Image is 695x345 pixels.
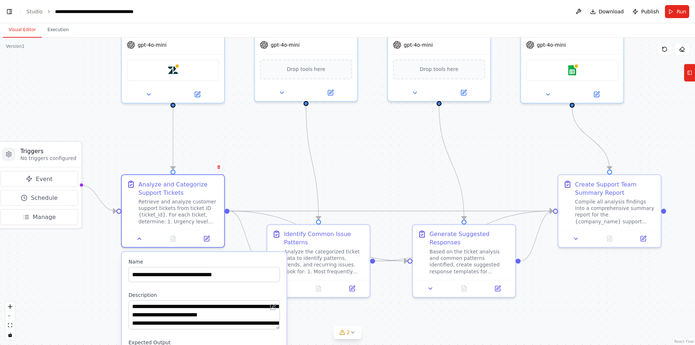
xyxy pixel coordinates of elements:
[5,302,15,340] div: React Flow controls
[33,213,56,221] span: Manage
[0,209,78,225] button: Manage
[665,5,689,18] button: Run
[5,321,15,330] button: fit view
[155,234,190,244] button: No output available
[483,283,512,294] button: Open in side panel
[387,8,491,102] div: gpt-4o-miniDrop tools here
[5,302,15,311] button: zoom in
[568,108,614,169] g: Edge from b8636658-0b26-4919-931b-697ce87973fa to 7ed9712f-8b93-4d14-a3b2-79b3f6b18630
[347,329,350,336] span: 2
[575,198,656,225] div: Compile all analysis findings into a comprehensive summary report for the {company_name} support ...
[629,234,657,244] button: Open in side panel
[121,8,225,104] div: gpt-4o-miniZendesk
[5,311,15,321] button: zoom out
[412,224,516,298] div: Generate Suggested ResponsesBased on the ticket analysis and common patterns identified, create s...
[26,9,43,14] a: Studio
[4,7,14,17] button: Show left sidebar
[557,174,661,248] div: Create Support Team Summary ReportCompile all analysis findings into a comprehensive summary repo...
[284,230,365,247] div: Identify Common Issue Patterns
[301,283,336,294] button: No output available
[5,330,15,340] button: toggle interactivity
[3,22,42,38] button: Visual Editor
[20,155,76,161] p: No triggers configured
[36,174,52,183] span: Event
[26,8,158,15] nav: breadcrumb
[375,257,408,265] g: Edge from b27383ba-c26e-4b29-874b-aba65cb06663 to 21ded9b2-237e-4222-9ee4-55b9230cef9b
[6,43,25,49] div: Version 1
[129,258,280,265] label: Name
[138,180,219,197] div: Analyze and Categorize Support Tickets
[567,65,577,75] img: Google sheets
[287,65,325,73] span: Drop tools here
[42,22,75,38] button: Execution
[575,180,656,197] div: Create Support Team Summary Report
[599,8,624,15] span: Download
[302,106,323,220] g: Edge from 0a480911-4980-44db-a9b4-a5367cdb642d to b27383ba-c26e-4b29-874b-aba65cb06663
[430,230,510,247] div: Generate Suggested Responses
[338,283,366,294] button: Open in side panel
[121,174,225,248] div: Analyze and Categorize Support TicketsRetrieve and analyze customer support tickets from ticket I...
[31,194,58,202] span: Schedule
[192,234,221,244] button: Open in side panel
[446,283,481,294] button: No output available
[138,42,167,48] span: gpt-4o-mini
[229,207,262,265] g: Edge from 967fef26-fabd-46fc-a301-d73fc8208a38 to b27383ba-c26e-4b29-874b-aba65cb06663
[674,340,694,344] a: React Flow attribution
[229,207,553,215] g: Edge from 967fef26-fabd-46fc-a301-d73fc8208a38 to 7ed9712f-8b93-4d14-a3b2-79b3f6b18630
[266,224,370,298] div: Identify Common Issue PatternsAnalyze the categorized ticket data to identify patterns, trends, a...
[537,42,566,48] span: gpt-4o-mini
[129,292,280,298] label: Description
[629,5,662,18] button: Publish
[0,171,78,187] button: Event
[271,42,300,48] span: gpt-4o-mini
[521,207,553,265] g: Edge from 21ded9b2-237e-4222-9ee4-55b9230cef9b to 7ed9712f-8b93-4d14-a3b2-79b3f6b18630
[334,326,362,339] button: 2
[284,248,365,275] div: Analyze the categorized ticket data to identify patterns, trends, and recurring issues. Look for:...
[520,8,624,104] div: gpt-4o-miniGoogle sheets
[641,8,659,15] span: Publish
[169,108,177,169] g: Edge from 42be3904-d14f-4247-bfd3-f85469ca14a4 to 967fef26-fabd-46fc-a301-d73fc8208a38
[587,5,627,18] button: Download
[435,106,468,220] g: Edge from 9cf6dc98-d00a-4730-b511-08ae8e1b00b6 to 21ded9b2-237e-4222-9ee4-55b9230cef9b
[0,190,78,206] button: Schedule
[168,65,178,75] img: Zendesk
[268,302,278,312] button: Open in editor
[573,89,620,100] button: Open in side panel
[677,8,686,15] span: Run
[138,198,219,225] div: Retrieve and analyze customer support tickets from ticket ID {ticket_id}. For each ticket, determ...
[404,42,433,48] span: gpt-4o-mini
[430,248,510,275] div: Based on the ticket analysis and common patterns identified, create suggested response templates ...
[20,147,76,155] h3: Triggers
[81,181,117,215] g: Edge from triggers to 967fef26-fabd-46fc-a301-d73fc8208a38
[592,234,627,244] button: No output available
[307,88,354,98] button: Open in side panel
[254,8,358,102] div: gpt-4o-miniDrop tools here
[214,162,223,172] button: Delete node
[174,89,221,100] button: Open in side panel
[440,88,487,98] button: Open in side panel
[420,65,458,73] span: Drop tools here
